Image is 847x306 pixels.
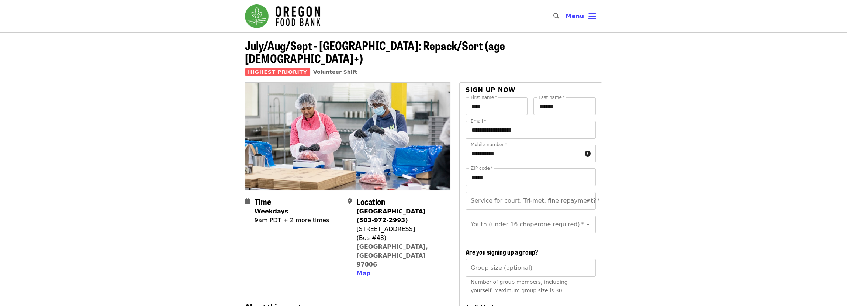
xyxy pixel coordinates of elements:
[245,68,310,76] span: Highest Priority
[471,95,497,100] label: First name
[583,196,593,206] button: Open
[356,234,444,243] div: (Bus #48)
[245,83,450,190] img: July/Aug/Sept - Beaverton: Repack/Sort (age 10+) organized by Oregon Food Bank
[566,13,584,20] span: Menu
[471,279,568,293] span: Number of group members, including yourself. Maximum group size is 30
[539,95,565,100] label: Last name
[356,270,370,277] span: Map
[553,13,559,20] i: search icon
[313,69,357,75] a: Volunteer Shift
[255,216,329,225] div: 9am PDT + 2 more times
[255,208,288,215] strong: Weekdays
[466,168,596,186] input: ZIP code
[245,198,250,205] i: calendar icon
[466,97,528,115] input: First name
[356,269,370,278] button: Map
[466,259,596,277] input: [object Object]
[466,86,516,93] span: Sign up now
[471,166,493,171] label: ZIP code
[585,150,591,157] i: circle-info icon
[588,11,596,21] i: bars icon
[466,121,596,139] input: Email
[563,7,569,25] input: Search
[583,219,593,230] button: Open
[356,208,425,224] strong: [GEOGRAPHIC_DATA] (503-972-2993)
[533,97,596,115] input: Last name
[255,195,271,208] span: Time
[348,198,352,205] i: map-marker-alt icon
[245,4,320,28] img: Oregon Food Bank - Home
[471,142,507,147] label: Mobile number
[356,243,428,268] a: [GEOGRAPHIC_DATA], [GEOGRAPHIC_DATA] 97006
[356,225,444,234] div: [STREET_ADDRESS]
[356,195,386,208] span: Location
[560,7,602,25] button: Toggle account menu
[466,145,582,162] input: Mobile number
[471,119,486,123] label: Email
[466,247,538,257] span: Are you signing up a group?
[245,37,505,67] span: July/Aug/Sept - [GEOGRAPHIC_DATA]: Repack/Sort (age [DEMOGRAPHIC_DATA]+)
